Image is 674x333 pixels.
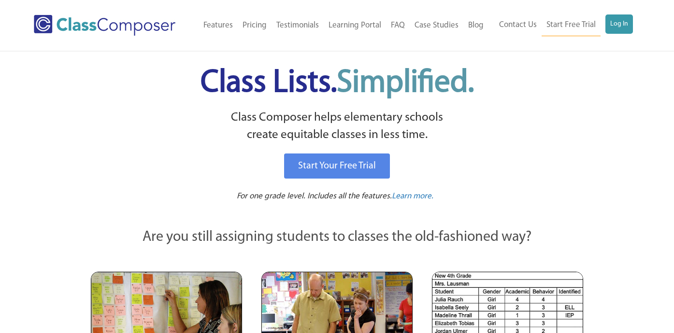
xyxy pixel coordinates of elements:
img: Class Composer [34,15,175,36]
p: Are you still assigning students to classes the old-fashioned way? [91,227,584,248]
a: Learning Portal [324,15,386,36]
a: Testimonials [272,15,324,36]
nav: Header Menu [488,14,633,36]
nav: Header Menu [193,15,489,36]
p: Class Composer helps elementary schools create equitable classes in less time. [89,109,585,144]
span: Class Lists. [201,68,474,99]
a: Start Your Free Trial [284,153,390,179]
a: Start Free Trial [542,14,601,36]
span: Start Your Free Trial [298,161,376,171]
a: Learn more. [392,191,433,203]
a: Features [199,15,238,36]
a: Log In [605,14,633,34]
span: For one grade level. Includes all the features. [237,192,392,200]
span: Simplified. [337,68,474,99]
a: Pricing [238,15,272,36]
a: FAQ [386,15,410,36]
a: Case Studies [410,15,463,36]
a: Contact Us [494,14,542,36]
span: Learn more. [392,192,433,200]
a: Blog [463,15,488,36]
